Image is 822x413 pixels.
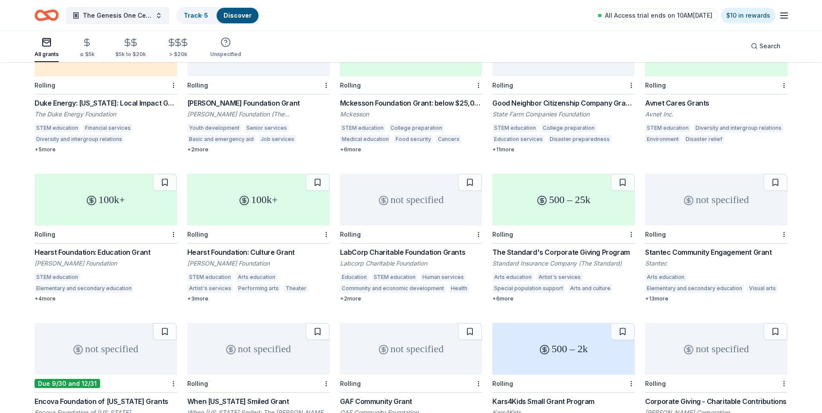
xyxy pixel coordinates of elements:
div: Elementary and secondary education [645,284,744,293]
div: Rolling [492,380,513,387]
div: LabCorp Charitable Foundation Grants [340,247,482,257]
div: Artist's services [537,273,583,282]
a: Home [35,5,59,25]
a: up to 25kRollingMckesson Foundation Grant: below $25,000MckessonSTEM educationCollege preparation... [340,25,482,153]
a: not specifiedRollingStantec Community Engagement GrantStantecArts educationElementary and seconda... [645,174,787,302]
div: Artist's services [187,284,233,293]
div: Education services [492,135,545,144]
div: Human services [421,273,466,282]
div: ≤ $5k [79,51,94,58]
div: [PERSON_NAME] Foundation (The [PERSON_NAME] Foundation) [187,110,330,119]
div: STEM education [645,124,690,132]
div: + 5 more [35,146,177,153]
div: Rolling [35,81,55,89]
div: not specified [187,323,330,375]
div: not specified [340,323,482,375]
div: [PERSON_NAME] Foundation [187,259,330,268]
div: Rolling [340,81,361,89]
div: Health [449,284,469,293]
div: Visual arts [747,284,778,293]
div: Stantec Community Engagement Grant [645,247,787,257]
div: GAF Community Grant [340,396,482,407]
div: not specified [645,174,787,225]
div: Rolling [645,380,666,387]
div: Good Neighbor Citizenship Company Grants [492,98,635,108]
div: Hearst Foundation: Education Grant [35,247,177,257]
div: not specified [645,323,787,375]
span: The Genesis One Center Launch [83,10,152,21]
div: Cancers [436,135,461,144]
div: All grants [35,51,59,58]
div: Environment [645,135,680,144]
div: The Standard's Corporate Giving Program [492,247,635,257]
div: + 3 more [187,295,330,302]
div: Special population support [492,284,565,293]
div: Diversity and intergroup relations [694,124,783,132]
div: State Farm Companies Foundation [492,110,635,119]
div: Diversity and intergroup relations [35,135,124,144]
div: Due 9/30 and 12/31 [35,379,100,388]
div: Arts education [492,273,533,282]
div: + 2 more [340,295,482,302]
div: Senior services [245,124,289,132]
a: up to 20kLocalRollingDuke Energy: [US_STATE]: Local Impact GrantsThe Duke Energy FoundationSTEM e... [35,25,177,153]
div: + 6 more [492,295,635,302]
div: Climate change [127,135,170,144]
button: $5k to $20k [115,34,146,62]
div: College preparation [541,124,596,132]
button: > $20k [167,34,189,62]
div: College preparation [389,124,444,132]
div: Rolling [340,231,361,238]
a: Track· 5 [184,12,208,19]
div: Hearst Foundation: Culture Grant [187,247,330,257]
div: Rolling [492,231,513,238]
div: $5k to $20k [115,51,146,58]
div: + 13 more [645,295,787,302]
div: Mckesson Foundation Grant: below $25,000 [340,98,482,108]
div: Rolling [187,380,208,387]
a: not specifiedRollingLabCorp Charitable Foundation GrantsLabcorp Charitable FoundationEducationSTE... [340,174,482,302]
div: + 4 more [35,295,177,302]
div: STEM education [492,124,538,132]
div: Stantec [645,259,787,268]
div: Unspecified [210,51,241,58]
div: Kars4Kids Small Grant Program [492,396,635,407]
button: ≤ $5k [79,34,94,62]
a: 1k – 25kRollingAvnet Cares GrantsAvnet Inc.STEM educationDiversity and intergroup relationsEnviro... [645,25,787,146]
div: Theater [284,284,308,293]
div: Community and economic development [340,284,446,293]
span: Search [759,41,781,51]
div: Corporate Giving - Charitable Contributions [645,396,787,407]
div: Rolling [340,380,361,387]
a: $10 in rewards [721,8,775,23]
div: Encova Foundation of [US_STATE] Grants [35,396,177,407]
div: Elementary and secondary education [35,284,133,293]
div: 500 – 2k [492,323,635,375]
div: Disaster preparedness [548,135,611,144]
div: + 11 more [492,146,635,153]
div: Arts education [645,273,686,282]
div: [PERSON_NAME] Foundation [35,259,177,268]
div: Rolling [187,81,208,89]
div: Education [340,273,368,282]
div: Avnet Cares Grants [645,98,787,108]
div: STEM education [35,124,80,132]
button: Unspecified [210,34,241,62]
div: When [US_STATE] Smiled Grant [187,396,330,407]
div: + 2 more [187,146,330,153]
div: Financial services [83,124,132,132]
div: not specified [340,174,482,225]
button: The Genesis One Center Launch [66,7,169,24]
div: Standard Insurance Company (The Standard) [492,259,635,268]
div: Rolling [187,231,208,238]
div: The Duke Energy Foundation [35,110,177,119]
div: 100k+ [187,174,330,225]
a: 100k+RollingHearst Foundation: Culture Grant[PERSON_NAME] FoundationSTEM educationArts educationA... [187,174,330,302]
div: Medical education [340,135,391,144]
a: All Access trial ends on 10AM[DATE] [593,9,718,22]
div: 100k+ [35,174,177,225]
div: Arts education [236,273,277,282]
button: Search [744,38,787,55]
div: Youth development [187,124,241,132]
div: not specified [35,323,177,375]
